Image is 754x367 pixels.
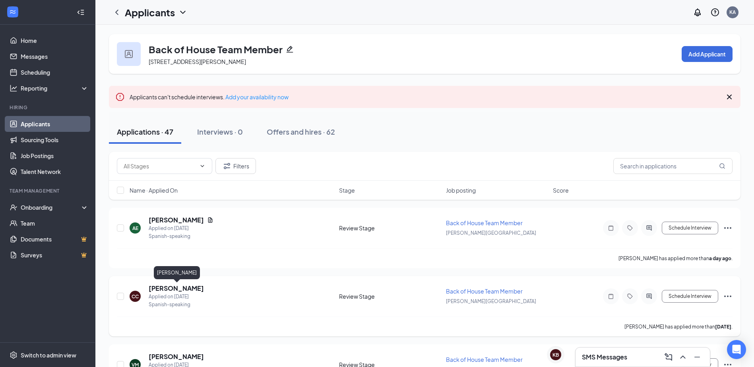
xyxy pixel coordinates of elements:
[339,292,441,300] div: Review Stage
[21,148,89,164] a: Job Postings
[21,215,89,231] a: Team
[446,230,536,236] span: [PERSON_NAME][GEOGRAPHIC_DATA]
[446,298,536,304] span: [PERSON_NAME][GEOGRAPHIC_DATA]
[21,64,89,80] a: Scheduling
[10,187,87,194] div: Team Management
[446,186,476,194] span: Job posting
[10,84,17,92] svg: Analysis
[624,323,733,330] p: [PERSON_NAME] has applied more than .
[149,301,204,309] div: Spanish-speaking
[625,225,635,231] svg: Tag
[715,324,731,330] b: [DATE]
[339,224,441,232] div: Review Stage
[691,351,704,363] button: Minimize
[10,104,87,111] div: Hiring
[10,203,17,211] svg: UserCheck
[149,232,213,240] div: Spanish-speaking
[10,351,17,359] svg: Settings
[267,127,335,137] div: Offers and hires · 62
[21,84,89,92] div: Reporting
[207,217,213,223] svg: Document
[21,164,89,180] a: Talent Network
[9,8,17,16] svg: WorkstreamLogo
[553,186,569,194] span: Score
[625,293,635,299] svg: Tag
[723,292,733,301] svg: Ellipses
[117,127,173,137] div: Applications · 47
[149,284,204,293] h5: [PERSON_NAME]
[729,9,736,15] div: KA
[21,48,89,64] a: Messages
[125,6,175,19] h1: Applicants
[693,8,702,17] svg: Notifications
[21,231,89,247] a: DocumentsCrown
[692,352,702,362] svg: Minimize
[130,186,178,194] span: Name · Applied On
[286,45,294,53] svg: Pencil
[199,163,205,169] svg: ChevronDown
[21,33,89,48] a: Home
[21,247,89,263] a: SurveysCrown
[606,293,616,299] svg: Note
[662,222,718,234] button: Schedule Interview
[21,132,89,148] a: Sourcing Tools
[149,58,246,65] span: [STREET_ADDRESS][PERSON_NAME]
[446,356,523,363] span: Back of House Team Member
[149,42,283,56] h3: Back of House Team Member
[132,293,139,300] div: CC
[644,293,654,299] svg: ActiveChat
[682,46,733,62] button: Add Applicant
[21,116,89,132] a: Applicants
[727,340,746,359] div: Open Intercom Messenger
[618,255,733,262] p: [PERSON_NAME] has applied more than .
[149,224,213,232] div: Applied on [DATE]
[582,353,627,361] h3: SMS Messages
[662,290,718,303] button: Schedule Interview
[222,161,232,171] svg: Filter
[215,158,256,174] button: Filter Filters
[446,219,523,226] span: Back of House Team Member
[676,351,689,363] button: ChevronUp
[178,8,188,17] svg: ChevronDown
[21,351,76,359] div: Switch to admin view
[664,352,673,362] svg: ComposeMessage
[154,266,200,279] div: [PERSON_NAME]
[723,223,733,233] svg: Ellipses
[132,225,138,232] div: AE
[197,127,243,137] div: Interviews · 0
[725,92,734,102] svg: Cross
[115,92,125,102] svg: Error
[606,225,616,231] svg: Note
[125,50,133,58] img: user icon
[124,162,196,170] input: All Stages
[149,293,204,301] div: Applied on [DATE]
[613,158,733,174] input: Search in applications
[130,93,289,100] span: Applicants can't schedule interviews.
[149,216,204,224] h5: [PERSON_NAME]
[662,351,675,363] button: ComposeMessage
[446,288,523,295] span: Back of House Team Member
[77,8,85,16] svg: Collapse
[552,352,559,358] div: KB
[719,163,725,169] svg: MagnifyingGlass
[709,255,731,261] b: a day ago
[644,225,654,231] svg: ActiveChat
[339,186,355,194] span: Stage
[112,8,122,17] svg: ChevronLeft
[678,352,688,362] svg: ChevronUp
[21,203,82,211] div: Onboarding
[149,352,204,361] h5: [PERSON_NAME]
[225,93,289,100] a: Add your availability now
[710,8,720,17] svg: QuestionInfo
